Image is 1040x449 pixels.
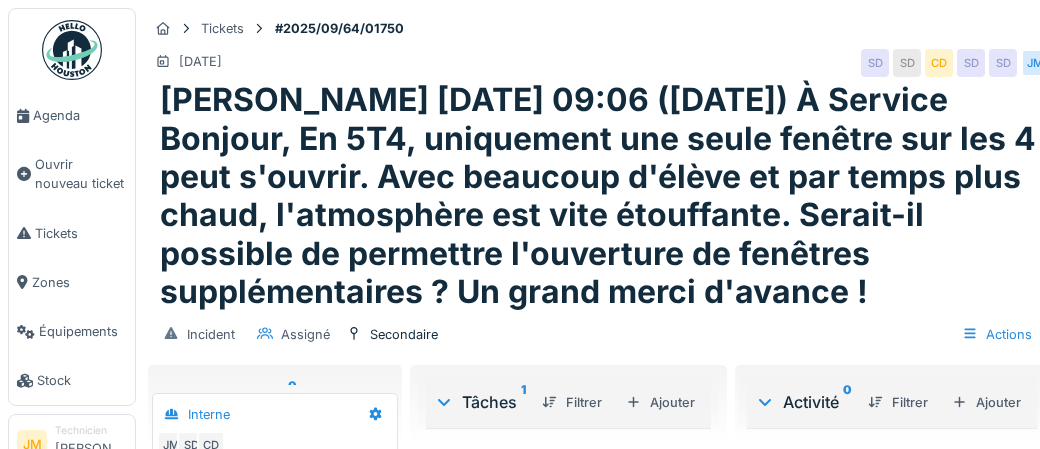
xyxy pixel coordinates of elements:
div: SD [893,49,921,77]
h1: [PERSON_NAME] [DATE] 09:06 ([DATE]) À Service Bonjour, En 5T4, uniquement une seule fenêtre sur l... [160,81,1037,311]
div: Secondaire [370,325,438,344]
div: CD [925,49,953,77]
a: Tickets [9,209,135,258]
div: Filtrer [534,389,610,416]
div: [DATE] [179,52,222,71]
a: Zones [9,258,135,307]
span: Stock [37,371,127,390]
div: Interne [188,405,230,424]
a: Ouvrir nouveau ticket [9,140,135,208]
div: SD [861,49,889,77]
div: SD [957,49,985,77]
div: Filtrer [860,389,936,416]
span: Équipements [39,322,127,341]
span: Agenda [33,106,127,125]
div: Technicien [55,423,127,438]
div: Incident [187,325,235,344]
div: Ajouter [944,389,1029,416]
sup: 0 [843,390,852,414]
a: Stock [9,356,135,405]
a: Équipements [9,307,135,356]
span: Tickets [35,224,127,243]
img: Badge_color-CXgf-gQk.svg [42,20,102,80]
div: Tâches [434,390,526,414]
div: Assigné [281,325,330,344]
span: Ouvrir nouveau ticket [35,155,127,193]
a: Agenda [9,91,135,140]
sup: 1 [521,390,526,414]
strong: #2025/09/64/01750 [267,19,412,38]
div: Tickets [201,19,244,38]
span: Zones [32,273,127,292]
div: Ajouter [618,389,703,416]
div: Activité [755,390,852,414]
div: SD [989,49,1017,77]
